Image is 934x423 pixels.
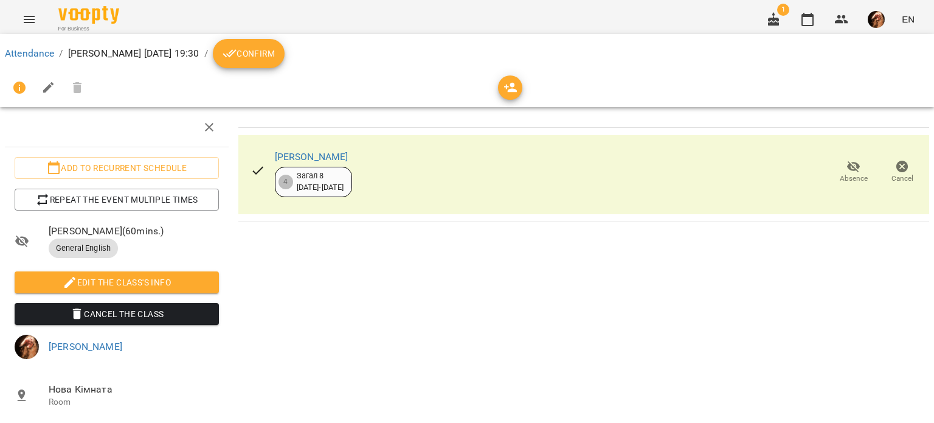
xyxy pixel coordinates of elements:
span: [PERSON_NAME] ( 60 mins. ) [49,224,219,239]
button: Cancel [878,155,927,189]
img: c8e0f8f11f5ebb5948ff4c20ade7ab01.jpg [15,335,39,359]
button: Absence [829,155,878,189]
p: [PERSON_NAME] [DATE] 19:30 [68,46,199,61]
div: 4 [278,175,293,189]
span: Confirm [223,46,275,61]
a: [PERSON_NAME] [49,341,122,352]
a: [PERSON_NAME] [275,151,348,163]
span: Repeat the event multiple times [24,192,209,207]
li: / [59,46,63,61]
button: Add to recurrent schedule [15,157,219,179]
div: Загал 8 [DATE] - [DATE] [297,170,344,193]
button: EN [897,8,919,30]
img: Voopty Logo [58,6,119,24]
span: For Business [58,25,119,33]
span: Cancel [891,173,913,184]
span: Edit the class's Info [24,275,209,290]
button: Repeat the event multiple times [15,189,219,211]
nav: breadcrumb [5,39,929,68]
button: Edit the class's Info [15,271,219,293]
span: EN [902,13,915,26]
p: Room [49,396,219,408]
button: Cancel the class [15,303,219,325]
a: Attendance [5,47,54,59]
img: c8e0f8f11f5ebb5948ff4c20ade7ab01.jpg [868,11,885,28]
span: Add to recurrent schedule [24,161,209,175]
button: Menu [15,5,44,34]
span: General English [49,243,118,254]
button: Confirm [213,39,285,68]
span: 1 [777,4,789,16]
span: Absence [840,173,868,184]
li: / [204,46,208,61]
span: Cancel the class [24,307,209,321]
span: Нова Кімната [49,382,219,397]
